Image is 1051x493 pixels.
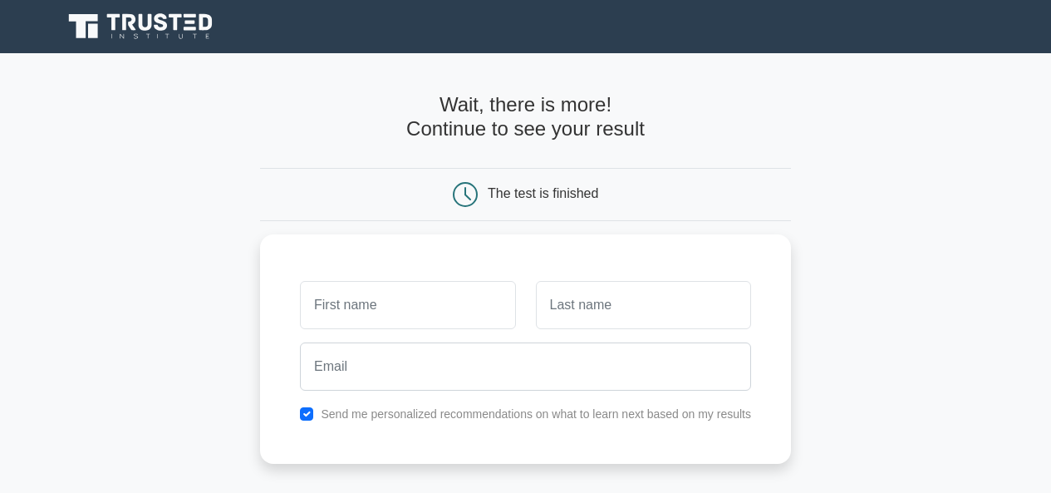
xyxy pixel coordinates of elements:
[321,407,751,421] label: Send me personalized recommendations on what to learn next based on my results
[300,281,515,329] input: First name
[300,343,751,391] input: Email
[260,93,791,141] h4: Wait, there is more! Continue to see your result
[488,186,598,200] div: The test is finished
[536,281,751,329] input: Last name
